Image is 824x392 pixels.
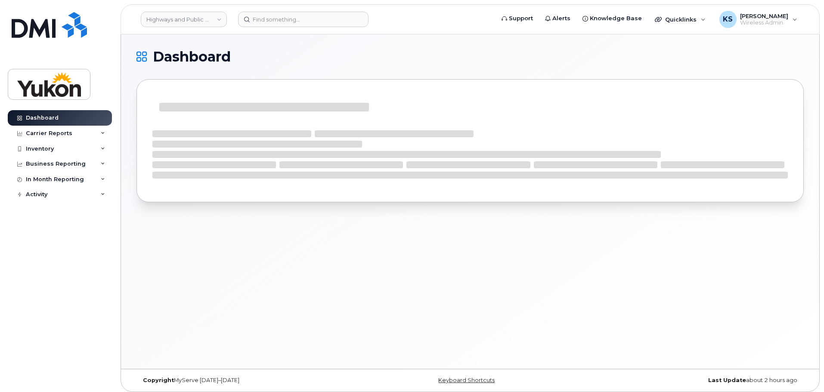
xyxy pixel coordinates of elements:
div: MyServe [DATE]–[DATE] [136,377,359,384]
strong: Last Update [708,377,746,383]
div: about 2 hours ago [581,377,804,384]
span: Dashboard [153,50,231,63]
a: Keyboard Shortcuts [438,377,495,383]
strong: Copyright [143,377,174,383]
